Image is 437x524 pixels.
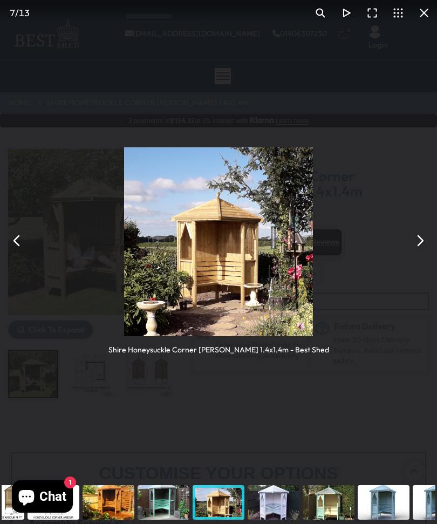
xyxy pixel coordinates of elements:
[407,228,433,254] button: Next
[10,7,15,18] span: 7
[9,480,76,515] inbox-online-store-chat: Shopify online store chat
[4,228,30,254] button: Previous
[108,336,329,355] div: Shire Honeysuckle Corner [PERSON_NAME] 1.4x1.4m - Best Shed
[19,7,30,18] span: 13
